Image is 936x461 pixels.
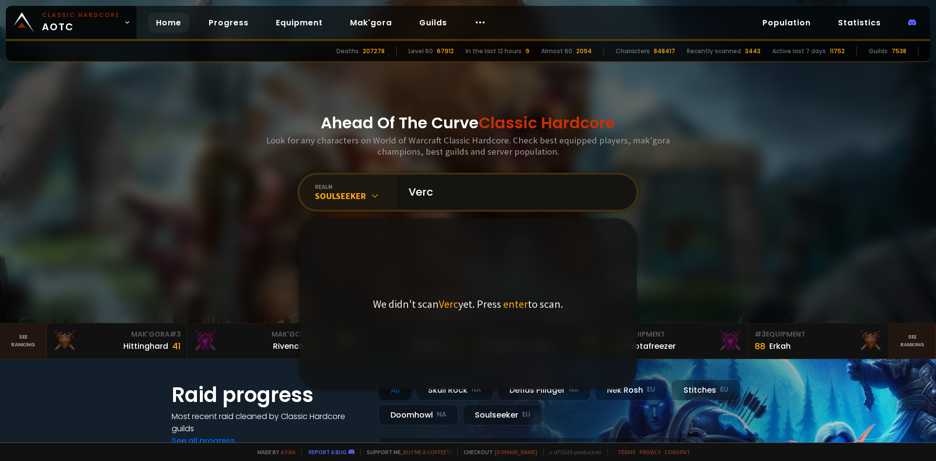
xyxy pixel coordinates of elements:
span: Checkout [457,448,537,456]
a: Population [755,13,819,33]
div: Guilds [869,47,888,56]
div: Rivench [273,340,304,352]
div: Notafreezer [629,340,676,352]
input: Search a character... [403,175,625,210]
span: Support me, [360,448,451,456]
a: #2Equipment88Notafreezer [608,323,749,359]
span: Made by [252,448,295,456]
div: Mak'Gora [53,329,181,340]
div: Active last 7 days [772,47,826,56]
span: # 3 [170,329,181,339]
div: 67912 [437,47,454,56]
div: Defias Pillager [497,380,591,401]
a: Equipment [268,13,331,33]
div: Erkah [769,340,791,352]
a: Privacy [640,448,661,456]
a: Terms [618,448,636,456]
div: Characters [616,47,650,56]
div: In the last 12 hours [466,47,522,56]
a: Mak'Gora#2Rivench100 [187,323,328,359]
a: Statistics [830,13,889,33]
div: 3443 [745,47,760,56]
div: 41 [172,340,181,353]
div: 2094 [576,47,592,56]
a: Classic HardcoreAOTC [6,6,136,39]
div: Soulseeker [315,190,397,201]
h1: Ahead Of The Curve [321,111,615,135]
div: Almost 60 [541,47,572,56]
div: Hittinghard [123,340,168,352]
h4: Most recent raid cleaned by Classic Hardcore guilds [172,410,367,435]
div: 7538 [892,47,906,56]
span: Verc [439,297,458,311]
a: Mak'Gora#3Hittinghard41 [47,323,187,359]
a: Consent [664,448,690,456]
a: [DOMAIN_NAME] [495,448,537,456]
span: Classic Hardcore [479,112,615,134]
p: We didn't scan yet. Press to scan. [373,297,563,311]
a: Buy me a coffee [403,448,451,456]
a: Guilds [411,13,455,33]
a: a fan [281,448,295,456]
div: Equipment [755,329,883,340]
small: EU [647,385,655,395]
div: Recently scanned [687,47,741,56]
div: Equipment [614,329,742,340]
div: 207278 [363,47,385,56]
small: NA [471,385,481,395]
h3: Look for any characters on World of Warcraft Classic Hardcore. Check best equipped players, mak'g... [262,135,674,157]
a: Report a bug [309,448,347,456]
div: 88 [755,340,765,353]
div: Nek'Rosh [595,380,667,401]
div: Mak'Gora [193,329,321,340]
div: All [378,380,412,401]
a: Mak'gora [342,13,400,33]
span: enter [503,297,528,311]
small: EU [522,410,530,420]
small: Classic Hardcore [42,11,120,20]
div: Deaths [336,47,359,56]
a: Progress [201,13,256,33]
small: EU [720,385,728,395]
div: Level 60 [409,47,433,56]
div: realm [315,183,397,190]
div: Soulseeker [463,404,543,425]
div: Skull Rock [416,380,493,401]
h1: Raid progress [172,380,367,410]
a: See all progress [172,435,235,446]
small: NA [569,385,579,395]
span: v. d752d5 - production [543,448,602,456]
div: 9 [526,47,529,56]
a: Home [148,13,189,33]
div: 11752 [830,47,845,56]
div: Doomhowl [378,404,459,425]
div: Stitches [671,380,741,401]
span: AOTC [42,11,120,34]
a: Seeranking [889,323,936,359]
div: 848417 [654,47,675,56]
small: NA [437,410,447,420]
span: # 3 [755,329,766,339]
a: #3Equipment88Erkah [749,323,889,359]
